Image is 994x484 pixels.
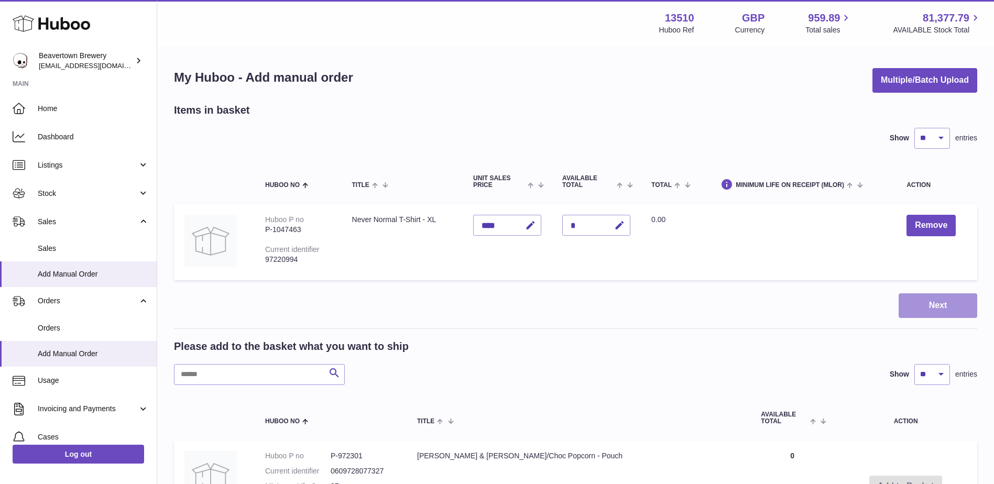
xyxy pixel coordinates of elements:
[38,323,149,333] span: Orders
[955,133,977,143] span: entries
[923,11,969,25] span: 81,377.79
[39,61,154,70] span: [EMAIL_ADDRESS][DOMAIN_NAME]
[38,296,138,306] span: Orders
[742,11,764,25] strong: GBP
[735,25,765,35] div: Currency
[38,104,149,114] span: Home
[805,25,852,35] span: Total sales
[473,175,525,189] span: Unit Sales Price
[906,215,956,236] button: Remove
[38,269,149,279] span: Add Manual Order
[736,182,844,189] span: Minimum Life On Receipt (MLOR)
[265,466,331,476] dt: Current identifier
[955,369,977,379] span: entries
[265,225,331,235] div: P-1047463
[174,339,409,354] h2: Please add to the basket what you want to ship
[417,418,434,425] span: Title
[342,204,463,280] td: Never Normal T-Shirt - XL
[665,11,694,25] strong: 13510
[174,69,353,86] h1: My Huboo - Add manual order
[38,189,138,199] span: Stock
[38,160,138,170] span: Listings
[38,349,149,359] span: Add Manual Order
[651,182,672,189] span: Total
[331,451,396,461] dd: P-972301
[808,11,840,25] span: 959.89
[13,53,28,69] img: internalAdmin-13510@internal.huboo.com
[38,404,138,414] span: Invoicing and Payments
[184,215,237,267] img: Never Normal T-Shirt - XL
[38,132,149,142] span: Dashboard
[38,432,149,442] span: Cases
[893,11,981,35] a: 81,377.79 AVAILABLE Stock Total
[562,175,614,189] span: AVAILABLE Total
[265,245,320,254] div: Current identifier
[331,466,396,476] dd: 0609728077327
[265,255,331,265] div: 97220994
[39,51,133,71] div: Beavertown Brewery
[890,133,909,143] label: Show
[38,376,149,386] span: Usage
[890,369,909,379] label: Show
[38,244,149,254] span: Sales
[13,445,144,464] a: Log out
[872,68,977,93] button: Multiple/Batch Upload
[174,103,250,117] h2: Items in basket
[899,293,977,318] button: Next
[659,25,694,35] div: Huboo Ref
[651,215,665,224] span: 0.00
[352,182,369,189] span: Title
[265,215,304,224] div: Huboo P no
[761,411,807,425] span: AVAILABLE Total
[834,401,977,435] th: Action
[805,11,852,35] a: 959.89 Total sales
[265,418,300,425] span: Huboo no
[893,25,981,35] span: AVAILABLE Stock Total
[906,182,967,189] div: Action
[265,182,300,189] span: Huboo no
[38,217,138,227] span: Sales
[265,451,331,461] dt: Huboo P no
